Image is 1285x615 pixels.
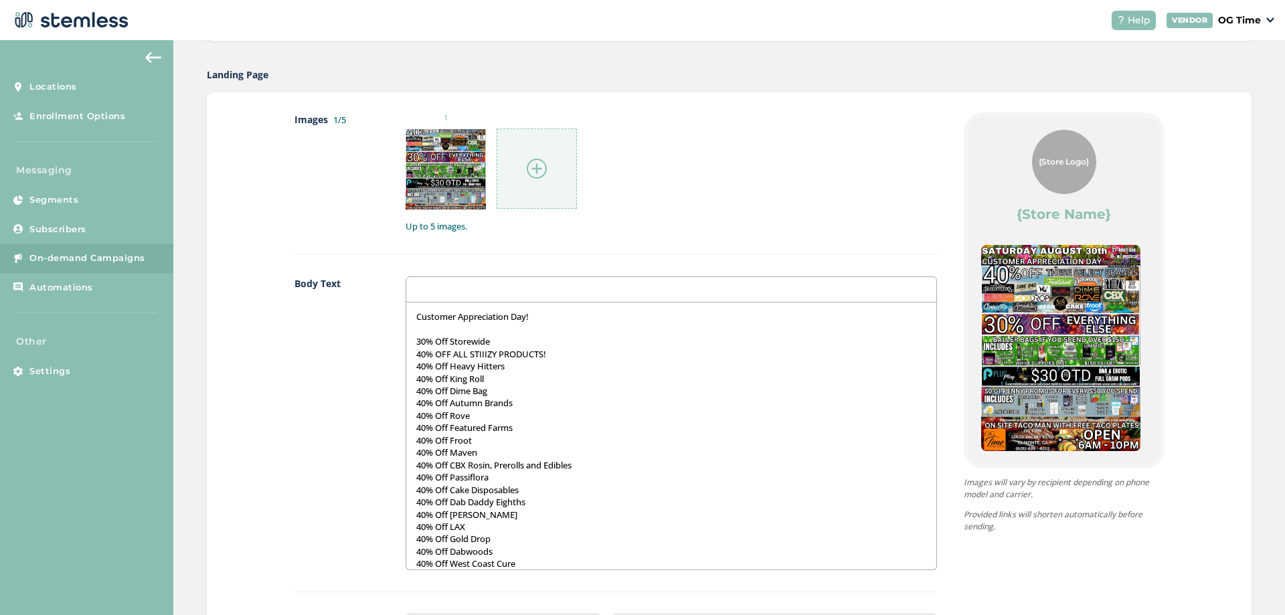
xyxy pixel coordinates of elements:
[416,459,926,471] p: 40% Off CBX Rosin, Prerolls and Edibles
[1128,13,1150,27] span: Help
[11,7,128,33] img: logo-dark-0685b13c.svg
[29,365,70,378] span: Settings
[294,276,379,570] label: Body Text
[294,112,379,233] label: Images
[416,348,926,360] p: 40% OFF ALL STIIIZY PRODUCTS!
[964,509,1165,533] p: Provided links will shorten automatically before sending.
[416,557,926,569] p: 40% Off West Coast Cure
[416,484,926,496] p: 40% Off Cake Disposables
[416,385,926,397] p: 40% Off Dime Bag
[1117,16,1125,24] img: icon-help-white-03924b79.svg
[29,223,86,236] span: Subscribers
[416,410,926,422] p: 40% Off Rove
[964,476,1165,501] p: Images will vary by recipient depending on phone model and carrier.
[1218,551,1285,615] iframe: Chat Widget
[416,434,926,446] p: 40% Off Froot
[29,281,93,294] span: Automations
[981,245,1140,451] img: 9k=
[416,311,926,323] p: Customer Appreciation Day!
[416,521,926,533] p: 40% Off LAX
[416,509,926,521] p: 40% Off [PERSON_NAME]
[406,112,486,124] small: 1
[406,220,936,234] label: Up to 5 images.
[1039,156,1089,168] span: {Store Logo}
[416,471,926,483] p: 40% Off Passiflora
[416,373,926,385] p: 40% Off King Roll
[29,193,78,207] span: Segments
[1218,13,1261,27] p: OG Time
[416,446,926,458] p: 40% Off Maven
[416,335,926,347] p: 30% Off Storewide
[416,496,926,508] p: 40% Off Dab Daddy Eighths
[1017,205,1111,224] label: {Store Name}
[416,422,926,434] p: 40% Off Featured Farms
[416,360,926,372] p: 40% Off Heavy Hitters
[29,80,77,94] span: Locations
[406,129,486,209] img: 9k=
[29,252,145,265] span: On-demand Campaigns
[1266,17,1274,23] img: icon_down-arrow-small-66adaf34.svg
[207,68,268,82] label: Landing Page
[416,397,926,409] p: 40% Off Autumn Brands
[416,545,926,557] p: 40% Off Dabwoods
[416,533,926,545] p: 40% Off Gold Drop
[145,52,161,63] img: icon-arrow-back-accent-c549486e.svg
[527,159,547,179] img: icon-circle-plus-45441306.svg
[333,114,346,126] label: 1/5
[1167,13,1213,28] div: VENDOR
[29,110,125,123] span: Enrollment Options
